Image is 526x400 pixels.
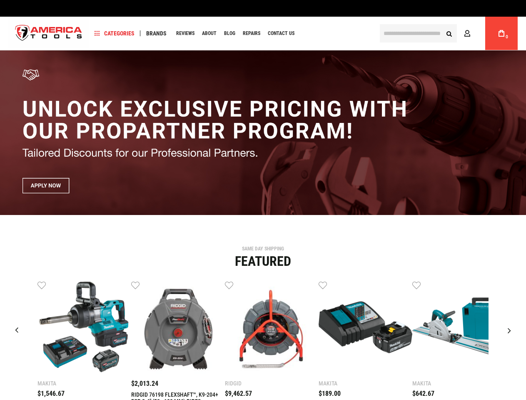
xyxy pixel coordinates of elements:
a: RIDGID 76198 FLEXSHAFT™, K9-204+ FOR 2-4 [131,280,225,376]
img: MAKITA SP6000J1 6-1/2" PLUNGE CIRCULAR SAW, 55" GUIDE RAIL, 12 AMP, ELECTRIC BRAKE, CASE [412,280,506,374]
div: Featured [6,255,520,268]
a: 0 [494,17,509,50]
a: Contact Us [264,28,298,39]
div: Makita [412,380,506,386]
img: Makita GWT10T 40V max XGT® Brushless Cordless 4‑Sp. High‑Torque 1" Sq. Drive D‑Handle Extended An... [37,280,131,374]
span: Repairs [243,31,260,36]
span: Contact Us [268,31,294,36]
div: Makita [37,380,131,386]
span: $189.00 [319,390,341,397]
img: America Tools [8,18,89,49]
span: Brands [146,30,167,36]
a: MAKITA BL1840BDC1 18V LXT® LITHIUM-ION BATTERY AND CHARGER STARTER PACK, BL1840B, DC18RC (4.0AH) [319,280,412,376]
a: Makita GWT10T 40V max XGT® Brushless Cordless 4‑Sp. High‑Torque 1" Sq. Drive D‑Handle Extended An... [37,280,131,376]
a: Brands [142,28,170,39]
div: SAME DAY SHIPPING [6,246,520,251]
a: RIDGID 76883 SEESNAKE® MINI PRO [225,280,319,376]
span: $642.67 [412,390,434,397]
img: MAKITA BL1840BDC1 18V LXT® LITHIUM-ION BATTERY AND CHARGER STARTER PACK, BL1840B, DC18RC (4.0AH) [319,280,412,374]
a: Blog [220,28,239,39]
div: Ridgid [225,380,319,386]
img: RIDGID 76198 FLEXSHAFT™, K9-204+ FOR 2-4 [131,280,225,374]
span: Categories [95,30,135,36]
a: Reviews [172,28,198,39]
a: Repairs [239,28,264,39]
span: About [202,31,217,36]
a: MAKITA SP6000J1 6-1/2" PLUNGE CIRCULAR SAW, 55" GUIDE RAIL, 12 AMP, ELECTRIC BRAKE, CASE [412,280,506,376]
img: RIDGID 76883 SEESNAKE® MINI PRO [225,280,319,374]
span: $1,546.67 [37,390,65,397]
span: Blog [224,31,235,36]
span: Reviews [176,31,194,36]
span: $2,013.24 [131,380,158,387]
button: Search [441,25,457,41]
div: Makita [319,380,412,386]
a: About [198,28,220,39]
span: 0 [506,35,508,39]
span: $9,462.57 [225,390,252,397]
a: store logo [8,18,89,49]
a: Categories [91,28,138,39]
